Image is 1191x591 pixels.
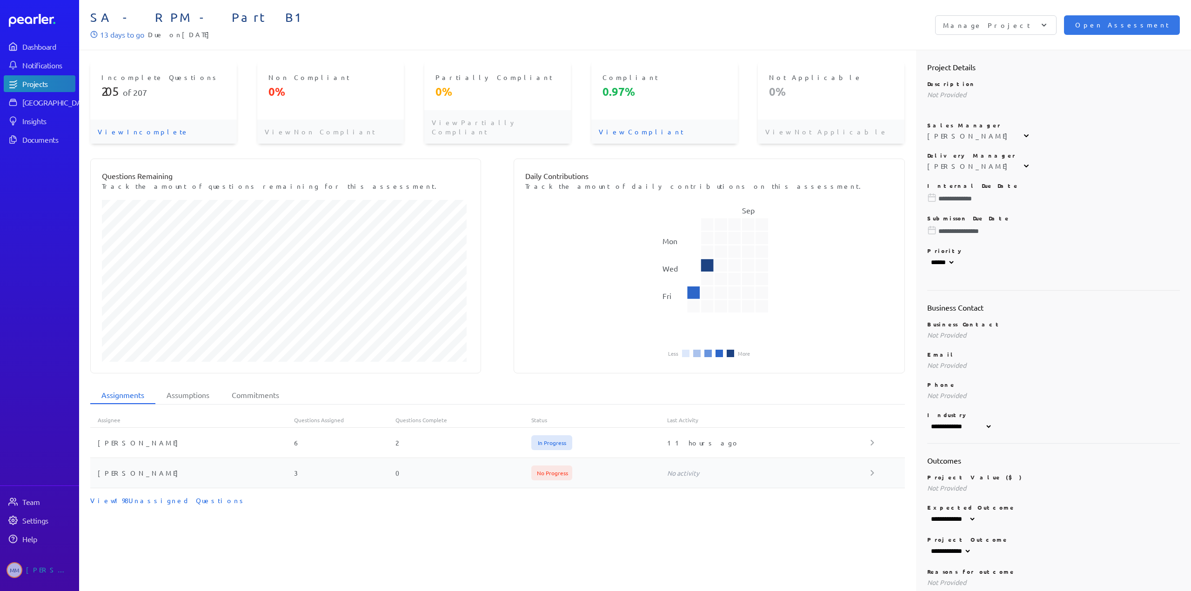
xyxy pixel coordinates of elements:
[90,120,237,144] p: View Incomplete
[525,181,893,191] p: Track the amount of daily contributions on this assessment.
[26,562,73,578] div: [PERSON_NAME]
[769,73,893,82] p: Not Applicable
[294,438,396,447] div: 6
[22,116,74,126] div: Insights
[927,61,1180,73] h2: Project Details
[591,120,738,144] p: View Compliant
[1064,15,1180,35] button: Open Assessment
[927,214,1180,222] p: Submisson Due Date
[662,264,678,273] text: Wed
[133,87,147,97] span: 207
[927,161,1012,171] div: [PERSON_NAME]
[927,351,1180,358] p: Email
[22,98,92,107] div: [GEOGRAPHIC_DATA]
[90,496,905,505] div: View 198 Unassigned Questions
[155,386,221,404] li: Assumptions
[927,320,1180,328] p: Business Contact
[90,386,155,404] li: Assignments
[668,351,678,356] li: Less
[100,29,144,40] p: 13 days to go
[602,84,727,99] p: 0.97%
[927,121,1180,129] p: Sales Manager
[268,73,393,82] p: Non Compliant
[102,181,469,191] p: Track the amount of questions remaining for this assessment.
[1075,20,1169,30] span: Open Assessment
[4,131,75,148] a: Documents
[531,435,572,450] span: In Progress
[927,411,1180,418] p: Industry
[927,194,1180,203] input: Please choose a due date
[927,455,1180,466] h2: Outcomes
[22,135,74,144] div: Documents
[927,90,966,99] span: Not Provided
[4,113,75,129] a: Insights
[927,484,966,492] span: Not Provided
[927,131,1012,140] div: [PERSON_NAME]
[424,110,571,144] p: View Partially Compliant
[294,416,396,424] div: Questions Assigned
[22,534,74,544] div: Help
[667,438,871,447] div: 11 hours ago
[101,73,226,82] p: Incomplete Questions
[927,504,1180,511] p: Expected Outcome
[602,73,727,82] p: Compliant
[738,351,750,356] li: More
[101,84,226,99] p: of
[90,468,294,478] div: [PERSON_NAME]
[927,578,966,586] span: Not Provided
[4,493,75,510] a: Team
[435,73,560,82] p: Partially Compliant
[927,80,1180,87] p: Description
[395,438,531,447] div: 2
[4,512,75,529] a: Settings
[148,29,214,40] span: Due on [DATE]
[927,361,966,369] span: Not Provided
[90,10,635,25] span: SA - RPM - Part B1
[758,120,904,144] p: View Not Applicable
[22,79,74,88] div: Projects
[4,75,75,92] a: Projects
[90,416,294,424] div: Assignee
[927,247,1180,254] p: Priority
[662,236,677,246] text: Mon
[525,170,893,181] p: Daily Contributions
[101,84,123,99] span: 205
[22,516,74,525] div: Settings
[221,386,290,404] li: Commitments
[4,94,75,111] a: [GEOGRAPHIC_DATA]
[294,468,396,478] div: 3
[531,416,667,424] div: Status
[927,381,1180,388] p: Phone
[531,465,572,480] span: No Progress
[4,531,75,547] a: Help
[435,84,560,99] p: 0%
[927,568,1180,575] p: Reasons for outcome
[395,416,531,424] div: Questions Complete
[4,38,75,55] a: Dashboard
[943,20,1030,30] p: Manage Project
[769,84,893,99] p: 0%
[667,416,871,424] div: Last Activity
[662,291,671,300] text: Fri
[4,558,75,582] a: MM[PERSON_NAME]
[742,206,755,215] text: Sep
[257,120,404,144] p: View Non Compliant
[102,170,469,181] p: Questions Remaining
[268,84,393,99] p: 0%
[927,226,1180,236] input: Please choose a due date
[927,536,1180,543] p: Project Outcome
[22,60,74,70] div: Notifications
[927,473,1180,481] p: Project Value ($)
[927,152,1180,159] p: Delivery Manager
[927,302,1180,313] h2: Business Contact
[7,562,22,578] span: Michelle Manuel
[395,468,531,478] div: 0
[9,14,75,27] a: Dashboard
[927,182,1180,189] p: Internal Due Date
[927,391,966,399] span: Not Provided
[667,468,871,478] div: No activity
[4,57,75,73] a: Notifications
[22,497,74,506] div: Team
[22,42,74,51] div: Dashboard
[90,438,294,447] div: [PERSON_NAME]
